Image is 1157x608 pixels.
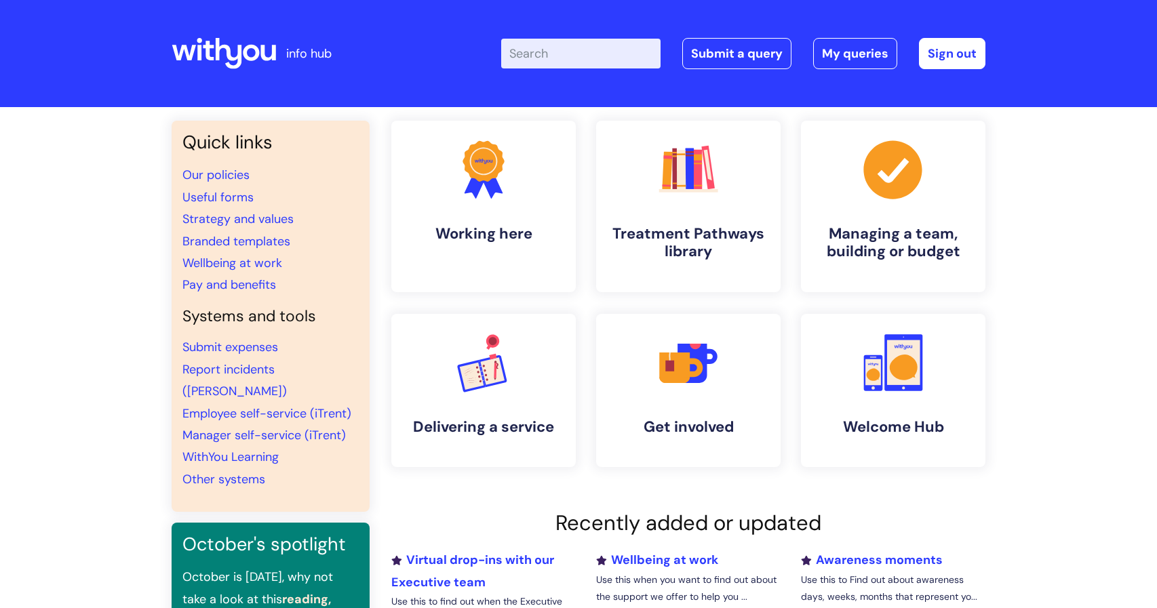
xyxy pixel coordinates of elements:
a: Pay and benefits [182,277,276,293]
a: Other systems [182,471,265,487]
h4: Delivering a service [402,418,565,436]
a: Strategy and values [182,211,294,227]
input: Search [501,39,661,68]
a: Treatment Pathways library [596,121,781,292]
p: Use this when you want to find out about the support we offer to help you ... [596,571,781,605]
p: Use this to Find out about awareness days, weeks, months that represent yo... [801,571,985,605]
h2: Recently added or updated [391,510,985,535]
h4: Systems and tools [182,307,359,326]
a: My queries [813,38,897,69]
h4: Working here [402,225,565,243]
a: Virtual drop-ins with our Executive team [391,552,554,590]
a: Get involved [596,314,781,467]
a: WithYou Learning [182,449,279,465]
p: info hub [286,43,332,64]
h4: Managing a team, building or budget [812,225,975,261]
a: Branded templates [182,233,290,249]
a: Managing a team, building or budget [801,121,985,292]
a: Working here [391,121,576,292]
a: Awareness moments [801,552,943,568]
a: Our policies [182,167,250,183]
a: Report incidents ([PERSON_NAME]) [182,361,287,399]
h3: October's spotlight [182,533,359,555]
h4: Treatment Pathways library [607,225,770,261]
a: Wellbeing at work [596,552,718,568]
a: Delivering a service [391,314,576,467]
a: Submit a query [682,38,791,69]
a: Sign out [919,38,985,69]
a: Useful forms [182,189,254,205]
a: Employee self-service (iTrent) [182,405,351,422]
a: Welcome Hub [801,314,985,467]
h4: Welcome Hub [812,418,975,436]
a: Wellbeing at work [182,255,282,271]
h4: Get involved [607,418,770,436]
div: | - [501,38,985,69]
a: Manager self-service (iTrent) [182,427,346,443]
a: Submit expenses [182,339,278,355]
h3: Quick links [182,131,359,153]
